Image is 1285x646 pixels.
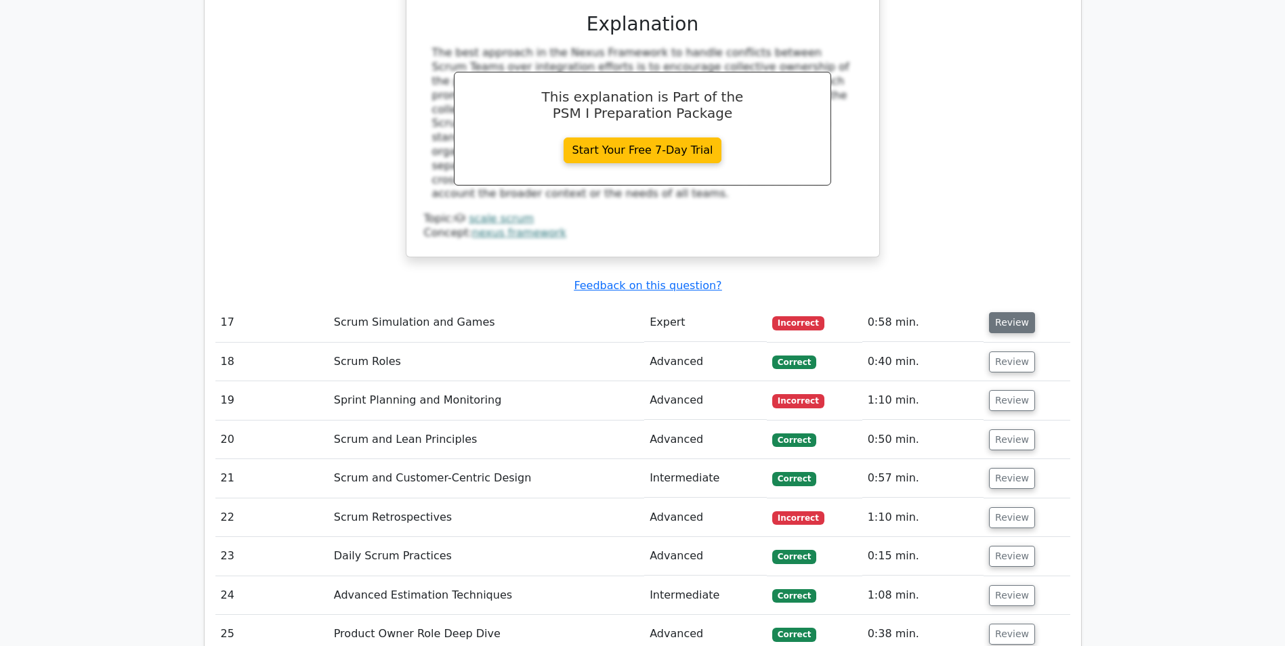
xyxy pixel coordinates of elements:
h3: Explanation [432,13,854,36]
td: Scrum and Customer-Centric Design [329,459,644,498]
span: Incorrect [772,316,824,330]
td: Scrum Retrospectives [329,498,644,537]
td: 0:15 min. [862,537,984,576]
td: 19 [215,381,329,420]
td: 24 [215,576,329,615]
span: Correct [772,550,816,563]
button: Review [989,351,1035,372]
button: Review [989,546,1035,567]
td: 1:10 min. [862,498,984,537]
button: Review [989,390,1035,411]
td: 21 [215,459,329,498]
span: Correct [772,472,816,486]
button: Review [989,507,1035,528]
td: 23 [215,537,329,576]
td: Sprint Planning and Monitoring [329,381,644,420]
button: Review [989,312,1035,333]
span: Correct [772,589,816,603]
a: Feedback on this question? [574,279,721,292]
td: Intermediate [644,459,767,498]
td: Scrum Simulation and Games [329,303,644,342]
button: Review [989,468,1035,489]
td: 22 [215,498,329,537]
td: Intermediate [644,576,767,615]
a: scale scrum [469,212,534,225]
span: Incorrect [772,394,824,408]
div: Concept: [424,226,862,240]
td: Advanced [644,537,767,576]
td: Advanced [644,421,767,459]
td: Advanced [644,381,767,420]
td: 0:58 min. [862,303,984,342]
td: 0:57 min. [862,459,984,498]
td: Advanced Estimation Techniques [329,576,644,615]
span: Incorrect [772,511,824,525]
div: Topic: [424,212,862,226]
td: 0:40 min. [862,343,984,381]
button: Review [989,429,1035,450]
span: Correct [772,356,816,369]
button: Review [989,624,1035,645]
a: nexus framework [472,226,566,239]
td: 1:08 min. [862,576,984,615]
td: 20 [215,421,329,459]
div: The best approach in the Nexus Framework to handle conflicts between Scrum Teams over integration... [432,46,854,201]
td: Daily Scrum Practices [329,537,644,576]
td: 0:50 min. [862,421,984,459]
td: Scrum Roles [329,343,644,381]
td: Expert [644,303,767,342]
td: Advanced [644,498,767,537]
td: Advanced [644,343,767,381]
span: Correct [772,433,816,447]
td: Scrum and Lean Principles [329,421,644,459]
td: 18 [215,343,329,381]
span: Correct [772,628,816,641]
button: Review [989,585,1035,606]
td: 17 [215,303,329,342]
td: 1:10 min. [862,381,984,420]
a: Start Your Free 7-Day Trial [564,137,722,163]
